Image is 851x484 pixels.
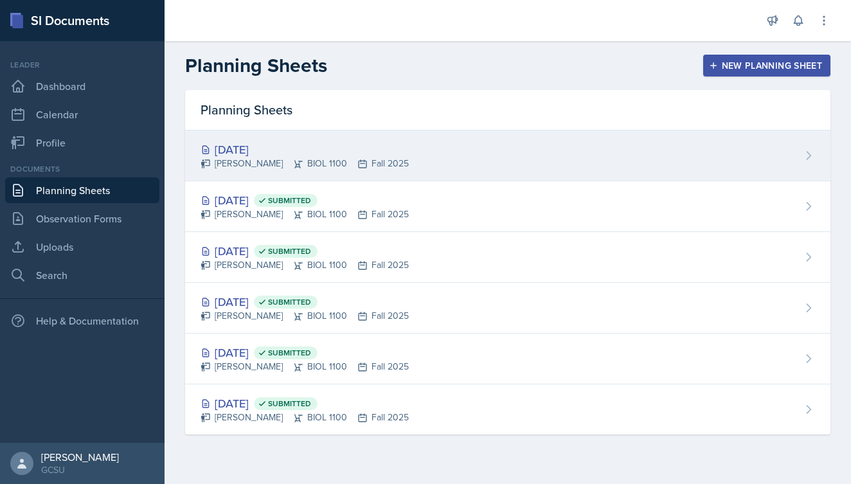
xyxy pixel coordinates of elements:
[41,451,119,463] div: [PERSON_NAME]
[185,90,830,130] div: Planning Sheets
[5,234,159,260] a: Uploads
[185,283,830,334] a: [DATE] Submitted [PERSON_NAME]BIOL 1100Fall 2025
[703,55,830,76] button: New Planning Sheet
[185,384,830,435] a: [DATE] Submitted [PERSON_NAME]BIOL 1100Fall 2025
[5,59,159,71] div: Leader
[201,411,409,424] div: [PERSON_NAME] BIOL 1100 Fall 2025
[201,157,409,170] div: [PERSON_NAME] BIOL 1100 Fall 2025
[268,348,311,358] span: Submitted
[185,54,327,77] h2: Planning Sheets
[712,60,822,71] div: New Planning Sheet
[5,163,159,175] div: Documents
[5,308,159,334] div: Help & Documentation
[185,181,830,232] a: [DATE] Submitted [PERSON_NAME]BIOL 1100Fall 2025
[201,293,409,310] div: [DATE]
[201,208,409,221] div: [PERSON_NAME] BIOL 1100 Fall 2025
[268,399,311,409] span: Submitted
[185,334,830,384] a: [DATE] Submitted [PERSON_NAME]BIOL 1100Fall 2025
[201,192,409,209] div: [DATE]
[5,102,159,127] a: Calendar
[201,395,409,412] div: [DATE]
[201,344,409,361] div: [DATE]
[201,242,409,260] div: [DATE]
[201,141,409,158] div: [DATE]
[5,130,159,156] a: Profile
[5,206,159,231] a: Observation Forms
[185,232,830,283] a: [DATE] Submitted [PERSON_NAME]BIOL 1100Fall 2025
[5,262,159,288] a: Search
[201,309,409,323] div: [PERSON_NAME] BIOL 1100 Fall 2025
[268,297,311,307] span: Submitted
[5,177,159,203] a: Planning Sheets
[201,258,409,272] div: [PERSON_NAME] BIOL 1100 Fall 2025
[268,246,311,256] span: Submitted
[268,195,311,206] span: Submitted
[41,463,119,476] div: GCSU
[185,130,830,181] a: [DATE] [PERSON_NAME]BIOL 1100Fall 2025
[5,73,159,99] a: Dashboard
[201,360,409,373] div: [PERSON_NAME] BIOL 1100 Fall 2025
